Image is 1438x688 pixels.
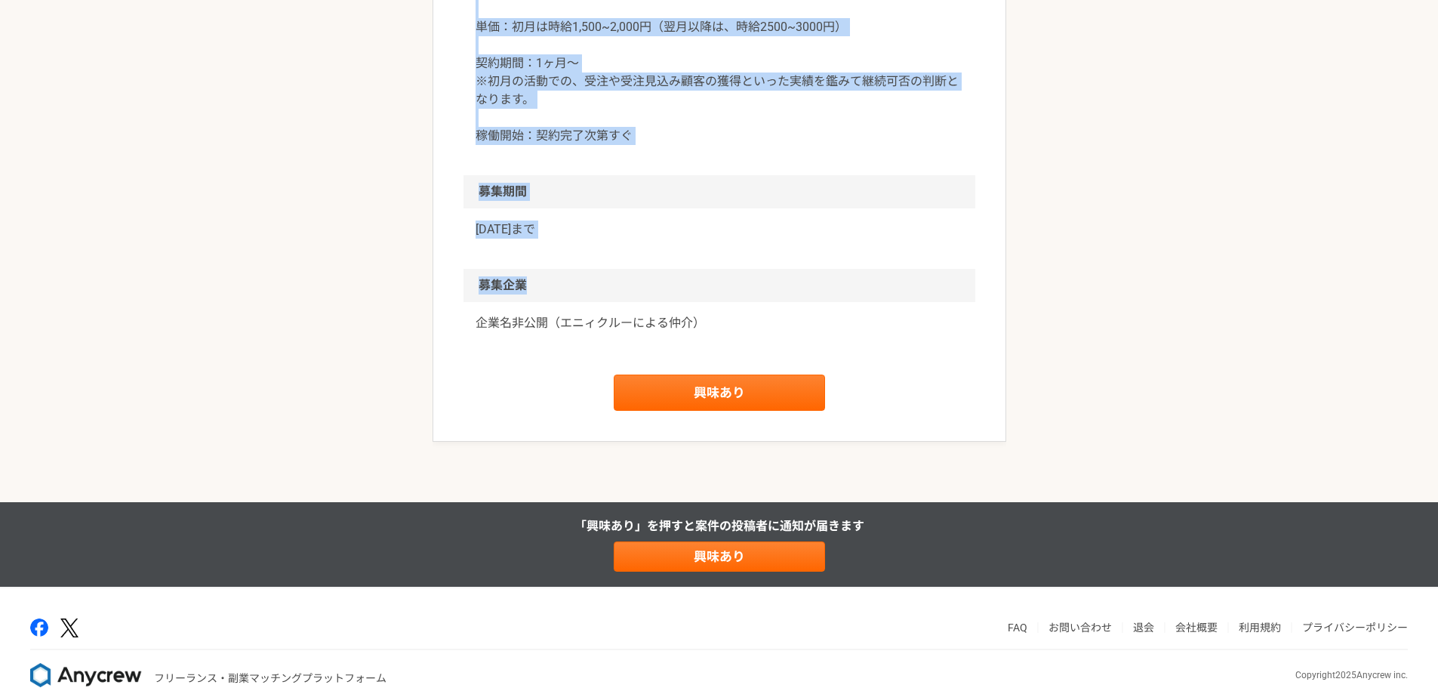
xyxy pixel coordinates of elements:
[574,517,864,535] p: 「興味あり」を押すと 案件の投稿者に通知が届きます
[60,619,79,637] img: x-391a3a86.png
[1302,622,1408,634] a: プライバシーポリシー
[1008,622,1027,634] a: FAQ
[1239,622,1281,634] a: 利用規約
[476,314,963,332] a: 企業名非公開（エニィクルーによる仲介）
[463,269,975,302] h2: 募集企業
[30,619,48,637] img: facebook-2adfd474.png
[1175,622,1218,634] a: 会社概要
[614,541,825,572] a: 興味あり
[1048,622,1112,634] a: お問い合わせ
[614,375,825,411] a: 興味あり
[154,671,386,686] p: フリーランス・副業マッチングプラットフォーム
[1133,622,1154,634] a: 退会
[476,221,963,239] p: [DATE]まで
[463,175,975,208] h2: 募集期間
[1295,668,1408,682] p: Copyright 2025 Anycrew inc.
[30,663,142,687] img: 8DqYSo04kwAAAAASUVORK5CYII=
